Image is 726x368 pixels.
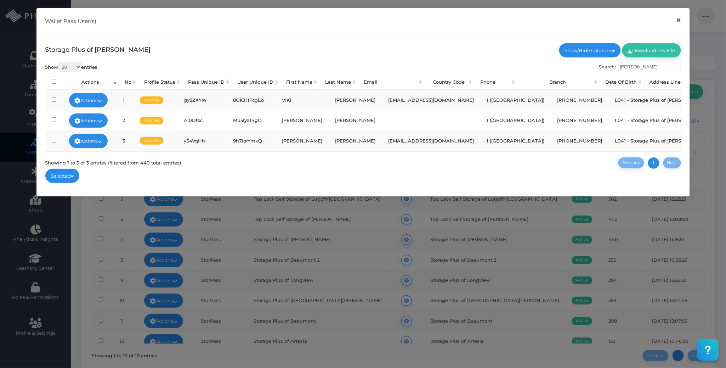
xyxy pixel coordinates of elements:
[45,46,151,54] span: Storage Plus of [PERSON_NAME]
[622,43,681,57] a: Download .csv File
[474,75,517,90] th: Phone: activate to sort column ascending
[551,90,608,110] td: [PHONE_NUMBER]
[608,110,714,130] td: L041 - Storage Plus of [PERSON_NAME]
[58,62,81,72] select: Showentries
[140,137,163,145] span: Inactive
[480,90,551,110] td: 1 ([GEOGRAPHIC_DATA])
[382,130,480,151] td: [EMAIL_ADDRESS][DOMAIN_NAME]
[177,130,227,151] td: yS4VqHh
[643,75,711,90] th: Address Line 1: activate to sort column ascending
[551,130,608,151] td: [PHONE_NUMBER]
[648,157,659,169] a: 1
[177,90,227,110] td: gy8ZXYW
[63,75,119,90] th: Actions
[138,75,182,90] th: Profile Status: activate to sort column ascending
[177,110,227,130] td: AI0Dtsc
[619,62,681,72] input: Search:
[45,169,80,183] a: Selected
[114,90,134,110] td: 1
[140,117,163,124] span: Inactive
[382,90,480,110] td: [EMAIL_ADDRESS][DOMAIN_NAME]
[329,130,382,151] td: [PERSON_NAME]
[227,90,276,110] td: 8OKJHFcgEo
[227,130,276,151] td: 9h7IorYmkQ
[227,110,276,130] td: Mu5Iya14gO
[45,156,181,167] div: Showing 1 to 3 of 3 entries (filtered from 440 total entries)
[231,75,280,90] th: User Unique ID: activate to sort column ascending
[140,96,163,104] span: Inactive
[45,17,97,25] h5: Wallet Pass User(s)
[276,110,329,130] td: [PERSON_NAME]
[45,62,98,72] label: Show entries
[559,43,621,57] a: Show/Hide Columns
[114,110,134,130] td: 2
[276,130,329,151] td: [PERSON_NAME]
[608,90,714,110] td: L041 - Storage Plus of [PERSON_NAME]
[599,75,643,90] th: Date Of Birth: activate to sort column ascending
[182,75,231,90] th: Pass Unique ID: activate to sort column ascending
[517,75,599,90] th: Branch: activate to sort column ascending
[69,134,108,148] a: Actions
[608,130,714,151] td: L041 - Storage Plus of [PERSON_NAME]
[319,75,357,90] th: Last Name: activate to sort column ascending
[480,110,551,130] td: 1 ([GEOGRAPHIC_DATA])
[357,75,424,90] th: Email: activate to sort column ascending
[280,75,319,90] th: First Name: activate to sort column ascending
[276,90,329,110] td: VIKI
[424,75,474,90] th: Country Code: activate to sort column ascending
[480,130,551,151] td: 1 ([GEOGRAPHIC_DATA])
[329,110,382,130] td: [PERSON_NAME]
[599,62,681,72] label: Search:
[672,12,686,28] button: Close
[69,93,108,107] a: Actions
[114,130,134,151] td: 3
[329,90,382,110] td: [PERSON_NAME]
[551,110,608,130] td: [PHONE_NUMBER]
[118,75,138,90] th: No: activate to sort column ascending
[69,113,108,128] a: Actions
